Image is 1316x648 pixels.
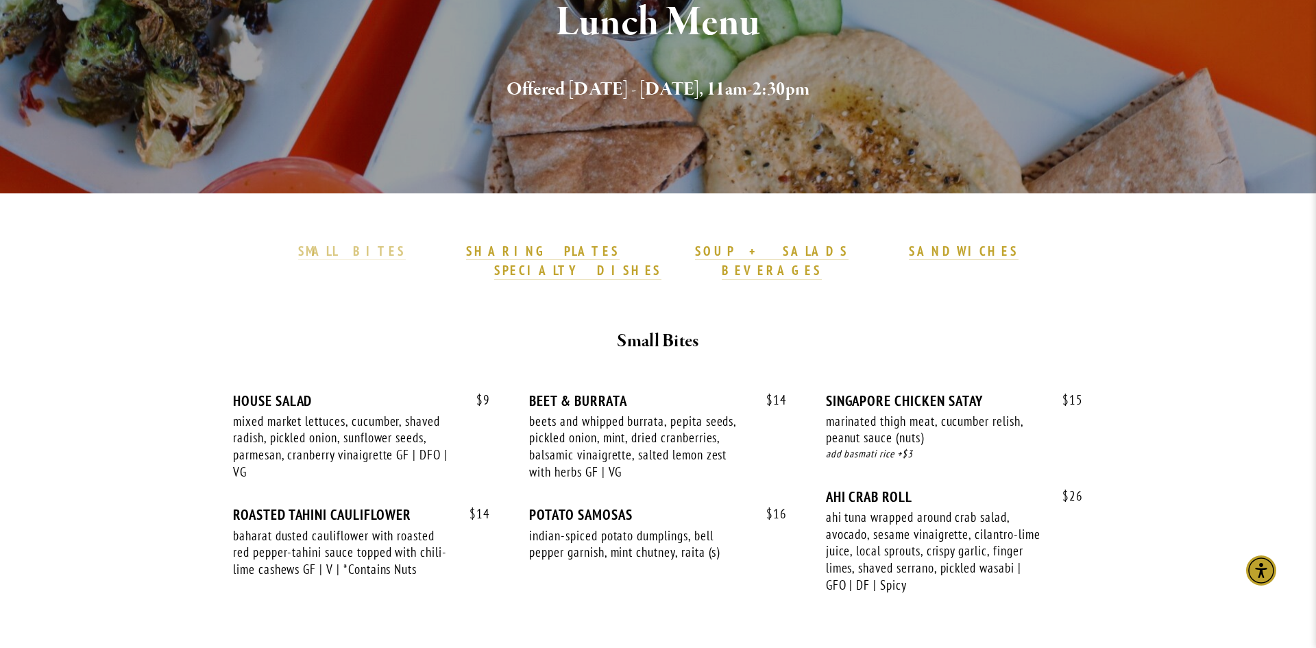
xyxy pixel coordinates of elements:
[1062,488,1069,504] span: $
[529,392,786,409] div: BEET & BURRATA
[466,243,620,261] a: SHARING PLATES
[695,243,849,261] a: SOUP + SALADS
[909,243,1019,261] a: SANDWICHES
[1062,392,1069,408] span: $
[456,506,490,522] span: 14
[463,392,490,408] span: 9
[826,509,1044,594] div: ahi tuna wrapped around crab salad, avocado, sesame vinaigrette, cilantro-lime juice, local sprou...
[529,506,786,523] div: POTATO SAMOSAS
[753,506,787,522] span: 16
[233,527,451,578] div: baharat dusted cauliflower with roasted red pepper-tahini sauce topped with chili-lime cashews GF...
[1246,555,1276,586] div: Accessibility Menu
[529,527,747,561] div: indian-spiced potato dumplings, bell pepper garnish, mint chutney, raita (s)
[695,243,849,259] strong: SOUP + SALADS
[258,75,1058,104] h2: Offered [DATE] - [DATE], 11am-2:30pm
[1049,392,1083,408] span: 15
[826,392,1083,409] div: SINGAPORE CHICKEN SATAY
[766,392,773,408] span: $
[494,262,661,278] strong: SPECIALTY DISHES
[466,243,620,259] strong: SHARING PLATES
[722,262,822,280] a: BEVERAGES
[766,505,773,522] span: $
[233,506,490,523] div: ROASTED TAHINI CAULIFLOWER
[1049,488,1083,504] span: 26
[529,413,747,481] div: beets and whipped burrata, pepita seeds, pickled onion, mint, dried cranberries, balsamic vinaigr...
[753,392,787,408] span: 14
[258,1,1058,45] h1: Lunch Menu
[298,243,406,259] strong: SMALL BITES
[298,243,406,261] a: SMALL BITES
[233,392,490,409] div: HOUSE SALAD
[617,329,698,353] strong: Small Bites
[470,505,476,522] span: $
[826,488,1083,505] div: AHI CRAB ROLL
[494,262,661,280] a: SPECIALTY DISHES
[826,413,1044,446] div: marinated thigh meat, cucumber relish, peanut sauce (nuts)
[722,262,822,278] strong: BEVERAGES
[826,446,1083,462] div: add basmati rice +$3
[476,392,483,408] span: $
[233,413,451,481] div: mixed market lettuces, cucumber, shaved radish, pickled onion, sunflower seeds, parmesan, cranber...
[909,243,1019,259] strong: SANDWICHES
